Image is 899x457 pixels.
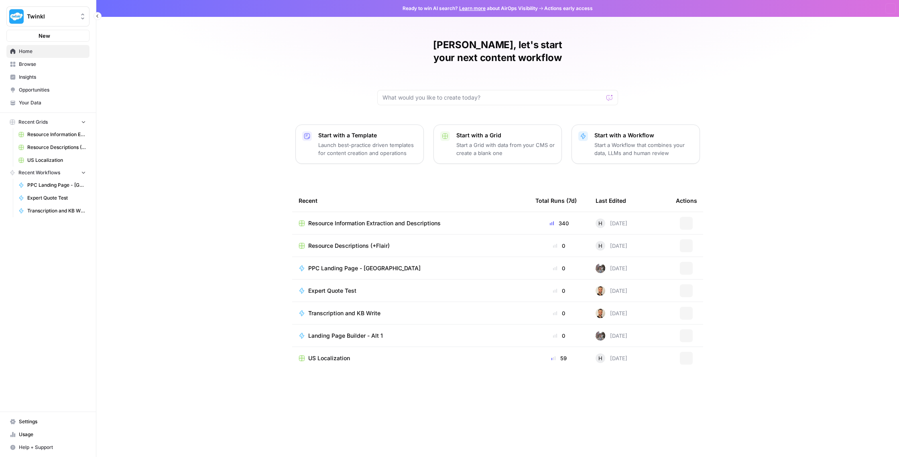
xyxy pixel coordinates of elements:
p: Start with a Template [318,131,417,139]
div: 340 [535,219,583,227]
a: Expert Quote Test [299,287,523,295]
div: [DATE] [596,263,627,273]
span: PPC Landing Page - [GEOGRAPHIC_DATA] [27,182,86,189]
span: Resource Descriptions (+Flair) [27,144,86,151]
span: Landing Page Builder - Alt 1 [308,332,383,340]
div: 59 [535,354,583,362]
span: Expert Quote Test [308,287,356,295]
span: Settings [19,418,86,425]
a: PPC Landing Page - [GEOGRAPHIC_DATA] [299,264,523,272]
img: ggqkytmprpadj6gr8422u7b6ymfp [596,286,605,296]
span: Transcription and KB Write [308,309,380,317]
a: Learn more [459,5,486,11]
span: Resource Descriptions (+Flair) [308,242,390,250]
a: Resource Descriptions (+Flair) [15,141,89,154]
div: [DATE] [596,353,627,363]
p: Start with a Grid [456,131,555,139]
p: Launch best-practice driven templates for content creation and operations [318,141,417,157]
a: Landing Page Builder - Alt 1 [299,332,523,340]
span: Browse [19,61,86,68]
button: New [6,30,89,42]
button: Start with a WorkflowStart a Workflow that combines your data, LLMs and human review [572,124,700,164]
span: PPC Landing Page - [GEOGRAPHIC_DATA] [308,264,421,272]
div: Actions [676,190,697,212]
div: Total Runs (7d) [535,190,577,212]
span: Opportunities [19,86,86,94]
a: Home [6,45,89,58]
div: 0 [535,332,583,340]
div: 0 [535,242,583,250]
div: [DATE] [596,286,627,296]
span: Insights [19,73,86,81]
div: [DATE] [596,218,627,228]
span: H [598,354,602,362]
span: Expert Quote Test [27,194,86,202]
p: Start a Workflow that combines your data, LLMs and human review [594,141,693,157]
span: Resource Information Extraction and Descriptions [308,219,441,227]
a: Your Data [6,96,89,109]
span: H [598,242,602,250]
span: H [598,219,602,227]
img: a2mlt6f1nb2jhzcjxsuraj5rj4vi [596,331,605,341]
span: Recent Workflows [18,169,60,176]
div: [DATE] [596,331,627,341]
a: Resource Descriptions (+Flair) [299,242,523,250]
span: US Localization [308,354,350,362]
a: Settings [6,415,89,428]
h1: [PERSON_NAME], let's start your next content workflow [377,39,618,64]
a: Resource Information Extraction and Descriptions [299,219,523,227]
span: Transcription and KB Write [27,207,86,214]
a: Transcription and KB Write [299,309,523,317]
div: Recent [299,190,523,212]
span: Help + Support [19,444,86,451]
span: Ready to win AI search? about AirOps Visibility [403,5,538,12]
a: Opportunities [6,84,89,96]
a: PPC Landing Page - [GEOGRAPHIC_DATA] [15,179,89,192]
span: Your Data [19,99,86,106]
a: US Localization [299,354,523,362]
button: Start with a TemplateLaunch best-practice driven templates for content creation and operations [295,124,424,164]
img: a2mlt6f1nb2jhzcjxsuraj5rj4vi [596,263,605,273]
span: Twinkl [27,12,75,20]
a: Insights [6,71,89,84]
span: New [39,32,50,40]
button: Help + Support [6,441,89,454]
div: [DATE] [596,241,627,251]
span: Usage [19,431,86,438]
button: Recent Grids [6,116,89,128]
img: Twinkl Logo [9,9,24,24]
button: Start with a GridStart a Grid with data from your CMS or create a blank one [433,124,562,164]
a: US Localization [15,154,89,167]
span: Actions early access [544,5,593,12]
span: Resource Information Extraction and Descriptions [27,131,86,138]
img: ggqkytmprpadj6gr8422u7b6ymfp [596,308,605,318]
button: Recent Workflows [6,167,89,179]
div: 0 [535,309,583,317]
span: US Localization [27,157,86,164]
a: Usage [6,428,89,441]
span: Home [19,48,86,55]
a: Transcription and KB Write [15,204,89,217]
a: Expert Quote Test [15,192,89,204]
div: 0 [535,264,583,272]
input: What would you like to create today? [382,94,603,102]
a: Browse [6,58,89,71]
button: Workspace: Twinkl [6,6,89,27]
p: Start a Grid with data from your CMS or create a blank one [456,141,555,157]
a: Resource Information Extraction and Descriptions [15,128,89,141]
div: 0 [535,287,583,295]
div: Last Edited [596,190,626,212]
div: [DATE] [596,308,627,318]
p: Start with a Workflow [594,131,693,139]
span: Recent Grids [18,118,48,126]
